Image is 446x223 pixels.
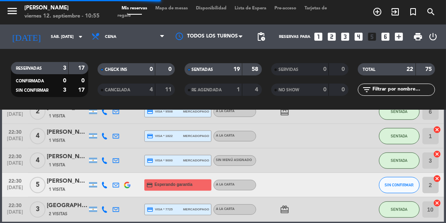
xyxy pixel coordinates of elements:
[362,85,372,95] i: filter_list
[256,32,266,42] span: pending_actions
[323,66,326,72] strong: 0
[16,79,44,83] span: CONFIRMADA
[216,208,235,211] span: A LA CARTA
[192,68,213,72] span: SENTADAS
[323,87,326,93] strong: 0
[379,201,420,218] button: SENTADA
[433,126,442,134] i: cancel
[231,6,270,11] span: Lista de Espera
[49,162,65,168] span: 1 Visita
[379,104,420,120] button: SENTADA
[154,181,192,188] span: Esperando garantía
[150,87,153,93] strong: 4
[216,183,235,186] span: A LA CARTA
[147,108,172,115] span: visa * 9508
[49,137,65,144] span: 1 Visita
[216,134,235,137] span: A LA CARTA
[49,211,67,217] span: 2 Visitas
[233,66,240,72] strong: 19
[391,134,407,138] span: SENTADA
[313,31,324,42] i: looks_one
[426,7,436,17] i: search
[6,5,18,17] i: menu
[183,133,209,139] span: mercadopago
[168,66,173,72] strong: 0
[146,182,153,188] i: credit_card
[413,32,423,42] span: print
[363,68,375,72] span: TOTAL
[280,205,289,214] i: card_giftcard
[255,87,260,93] strong: 4
[5,176,25,185] span: 22:30
[147,157,172,164] span: visa * 9000
[394,31,404,42] i: add_box
[216,110,235,113] span: A LA CARTA
[367,31,377,42] i: looks_5
[30,104,46,120] span: 2
[353,31,364,42] i: looks_4
[380,31,391,42] i: looks_6
[407,66,413,72] strong: 22
[425,66,433,72] strong: 75
[124,182,131,188] img: google-logo.png
[63,65,66,71] strong: 3
[340,31,350,42] i: looks_3
[372,7,382,17] i: add_circle_outline
[147,108,153,115] i: credit_card
[49,186,65,193] span: 1 Visita
[216,159,252,162] span: Sin menú asignado
[150,66,153,72] strong: 0
[426,24,440,49] div: LOG OUT
[30,128,46,144] span: 4
[428,32,438,42] i: power_settings_new
[105,88,130,92] span: CANCELADA
[6,28,47,45] i: [DATE]
[183,109,209,114] span: mercadopago
[183,207,209,212] span: mercadopago
[385,183,413,187] span: SIN CONFIRMAR
[78,87,86,93] strong: 17
[342,87,346,93] strong: 0
[76,32,85,42] i: arrow_drop_down
[165,87,173,93] strong: 11
[237,87,240,93] strong: 1
[5,200,25,210] span: 22:30
[63,87,66,93] strong: 3
[278,88,299,92] span: NO SHOW
[270,6,300,11] span: Pre-acceso
[5,112,25,121] span: [DATE]
[117,6,151,11] span: Mis reservas
[342,66,346,72] strong: 0
[24,12,100,20] div: viernes 12. septiembre - 10:55
[47,152,87,161] div: [PERSON_NAME]
[30,177,46,193] span: 5
[147,206,153,213] i: credit_card
[252,66,260,72] strong: 58
[433,150,442,158] i: cancel
[379,128,420,144] button: SENTADA
[192,6,231,11] span: Disponibilidad
[24,4,100,12] div: [PERSON_NAME]
[278,68,298,72] span: SERVIDAS
[81,78,86,84] strong: 0
[192,88,222,92] span: RE AGENDADA
[372,85,435,94] input: Filtrar por nombre...
[5,210,25,219] span: [DATE]
[151,6,192,11] span: Mapa de mesas
[105,35,116,39] span: Cena
[279,35,310,39] span: Reservas para
[147,206,172,213] span: visa * 7725
[147,157,153,164] i: credit_card
[47,201,87,210] div: [GEOGRAPHIC_DATA]
[16,88,48,93] span: SIN CONFIRMAR
[390,7,400,17] i: exit_to_app
[16,66,42,71] span: RESERVADAS
[379,177,420,193] button: SIN CONFIRMAR
[5,136,25,146] span: [DATE]
[379,152,420,169] button: SENTADA
[408,7,418,17] i: turned_in_not
[5,185,25,194] span: [DATE]
[391,109,407,114] span: SENTADA
[183,158,209,163] span: mercadopago
[326,31,337,42] i: looks_two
